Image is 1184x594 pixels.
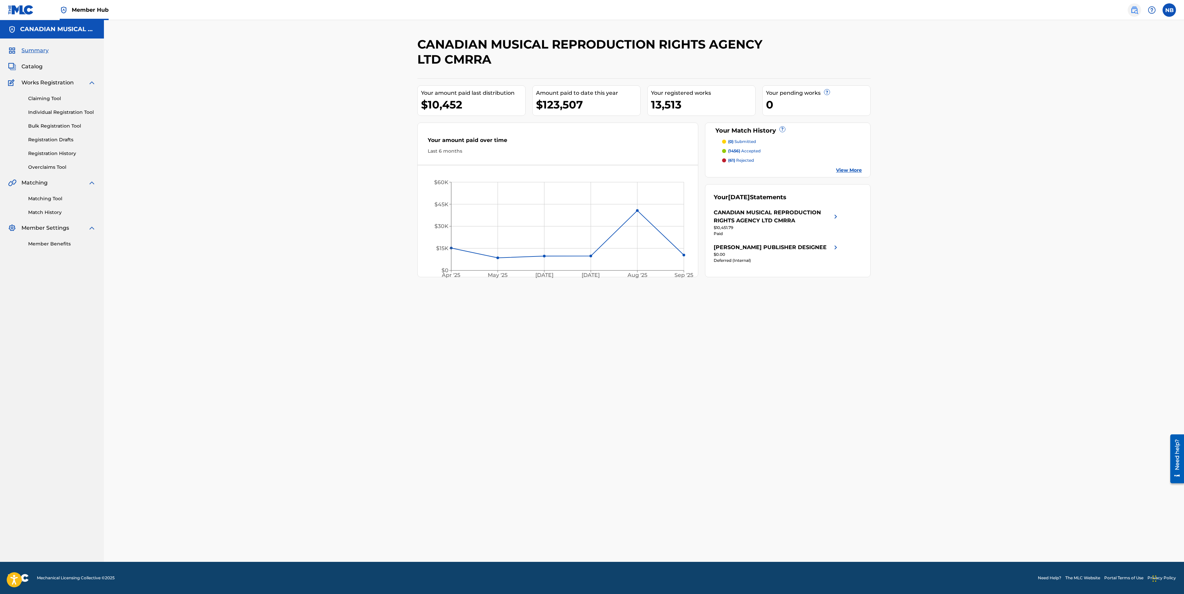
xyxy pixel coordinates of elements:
[28,209,96,216] a: Match History
[651,89,755,97] div: Your registered works
[780,127,785,132] span: ?
[728,157,754,163] p: rejected
[766,89,870,97] div: Your pending works
[434,201,449,208] tspan: $45K
[1065,575,1100,581] a: The MLC Website
[714,209,840,237] a: CANADIAN MUSICAL REPRODUCTION RIGHTS AGENCY LTD CMRRAright chevron icon$10,451.79Paid
[8,25,16,33] img: Accounts
[20,25,96,33] h5: CANADIAN MUSICAL REPRODUCTION RIGHTS AGENCY LTD CMRRA
[8,224,16,232] img: Member Settings
[428,136,688,148] div: Your amount paid over time
[8,63,43,71] a: CatalogCatalog
[714,209,832,225] div: CANADIAN MUSICAL REPRODUCTION RIGHTS AGENCY LTD CMRRA
[434,223,449,229] tspan: $30K
[88,224,96,232] img: expand
[824,89,830,95] span: ?
[28,164,96,171] a: Overclaims Tool
[21,224,69,232] span: Member Settings
[8,47,16,55] img: Summary
[728,148,740,153] span: (1456)
[714,251,840,257] div: $0.00
[1148,6,1156,14] img: help
[832,243,840,251] img: right chevron icon
[421,89,525,97] div: Your amount paid last distribution
[441,267,449,274] tspan: $0
[37,575,115,581] span: Mechanical Licensing Collective © 2025
[674,272,693,278] tspan: Sep '25
[28,195,96,202] a: Matching Tool
[714,243,827,251] div: [PERSON_NAME] PUBLISHER DESIGNEE
[722,148,862,154] a: (1456) accepted
[1150,562,1184,594] iframe: Chat Widget
[488,272,508,278] tspan: May '25
[728,194,750,201] span: [DATE]
[28,109,96,116] a: Individual Registration Tool
[766,97,870,112] div: 0
[836,167,862,174] a: View More
[436,245,449,251] tspan: $15K
[28,123,96,130] a: Bulk Registration Tool
[417,37,766,67] h2: CANADIAN MUSICAL REPRODUCTION RIGHTS AGENCY LTD CMRRA
[714,193,786,202] div: Your Statements
[8,179,16,187] img: Matching
[728,139,733,144] span: (0)
[1145,3,1159,17] div: Help
[728,148,761,154] p: accepted
[88,179,96,187] img: expand
[714,243,840,264] a: [PERSON_NAME] PUBLISHER DESIGNEEright chevron icon$0.00Deferred (Internal)
[1038,575,1061,581] a: Need Help?
[28,95,96,102] a: Claiming Tool
[8,5,34,15] img: MLC Logo
[21,63,43,71] span: Catalog
[714,225,840,231] div: $10,451.79
[8,574,29,582] img: logo
[832,209,840,225] img: right chevron icon
[421,97,525,112] div: $10,452
[72,6,109,14] span: Member Hub
[28,240,96,247] a: Member Benefits
[28,150,96,157] a: Registration History
[722,139,862,145] a: (0) submitted
[582,272,600,278] tspan: [DATE]
[8,63,16,71] img: Catalog
[728,139,756,145] p: submitted
[722,157,862,163] a: (61) rejected
[21,47,49,55] span: Summary
[88,79,96,87] img: expand
[1152,569,1157,589] div: Drag
[535,272,553,278] tspan: [DATE]
[1130,6,1138,14] img: search
[536,89,640,97] div: Amount paid to date this year
[28,136,96,143] a: Registration Drafts
[1147,575,1176,581] a: Privacy Policy
[60,6,68,14] img: Top Rightsholder
[21,79,74,87] span: Works Registration
[714,126,862,135] div: Your Match History
[536,97,640,112] div: $123,507
[8,79,17,87] img: Works Registration
[428,148,688,155] div: Last 6 months
[434,179,449,185] tspan: $60K
[1104,575,1143,581] a: Portal Terms of Use
[1163,3,1176,17] div: User Menu
[714,231,840,237] div: Paid
[714,257,840,264] div: Deferred (Internal)
[651,97,755,112] div: 13,513
[1128,3,1141,17] a: Public Search
[627,272,647,278] tspan: Aug '25
[21,179,48,187] span: Matching
[8,47,49,55] a: SummarySummary
[442,272,461,278] tspan: Apr '25
[1165,432,1184,486] iframe: Resource Center
[728,158,735,163] span: (61)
